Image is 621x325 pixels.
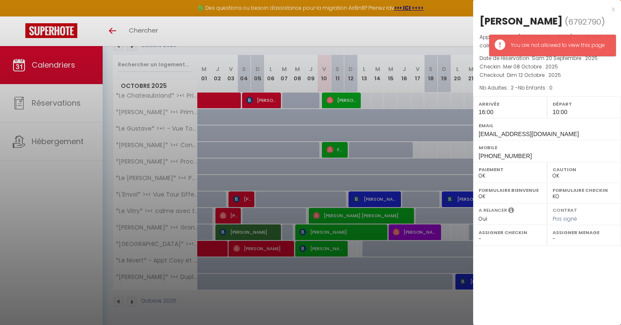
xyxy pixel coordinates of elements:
[479,228,542,237] label: Assigner Checkin
[479,207,507,214] label: A relancer
[503,63,558,70] span: Mer 08 Octobre . 2025
[479,63,615,71] p: Checkin :
[553,100,616,108] label: Départ
[532,55,598,62] span: Sam 20 Septembre . 2025
[479,186,542,194] label: Formulaire Bienvenue
[479,100,542,108] label: Arrivée
[479,84,553,91] span: Nb Adultes : 2 -
[508,207,514,216] i: Sélectionner OUI si vous souhaiter envoyer les séquences de messages post-checkout
[479,14,563,28] div: [PERSON_NAME]
[479,153,532,159] span: [PHONE_NUMBER]
[479,121,616,130] label: Email
[507,71,561,79] span: Dim 12 Octobre . 2025
[479,143,616,152] label: Mobile
[479,109,493,115] span: 16:00
[479,165,542,174] label: Paiement
[479,131,579,137] span: [EMAIL_ADDRESS][DOMAIN_NAME]
[553,186,616,194] label: Formulaire Checkin
[479,71,615,79] p: Checkout :
[553,207,577,212] label: Contrat
[518,84,553,91] span: Nb Enfants : 0
[553,109,567,115] span: 10:00
[553,228,616,237] label: Assigner Menage
[511,41,607,49] div: You are not allowed to view this page
[553,165,616,174] label: Caution
[479,33,615,50] p: Appartement :
[568,16,601,27] span: 6792790
[553,215,577,222] span: Pas signé
[479,33,602,49] span: *[GEOGRAPHIC_DATA]* >•< studio calme avec terrasse
[565,16,605,27] span: ( )
[479,54,615,63] p: Date de réservation :
[473,4,615,14] div: x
